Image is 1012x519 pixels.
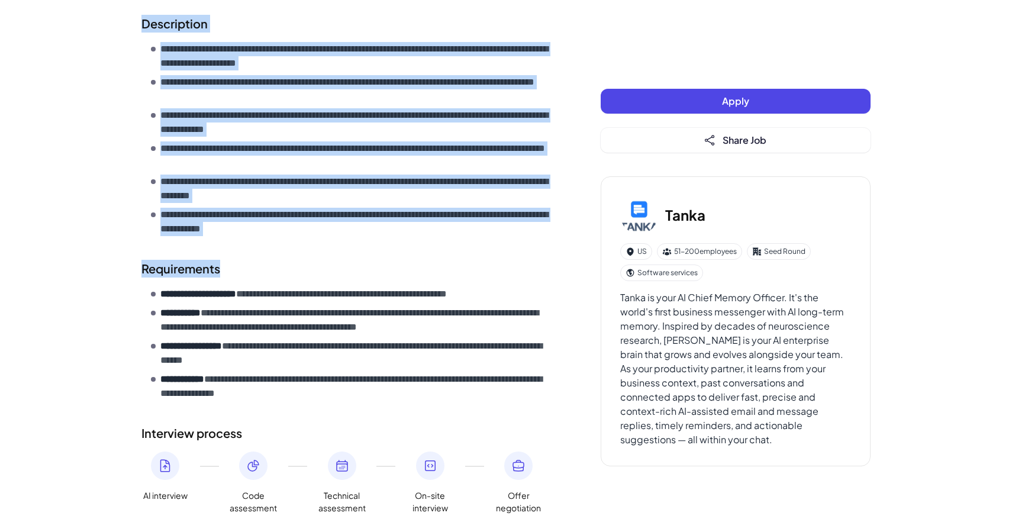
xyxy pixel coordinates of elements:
span: Apply [722,95,749,107]
span: Share Job [723,134,766,146]
h2: Requirements [141,260,553,278]
div: US [620,243,652,260]
span: Technical assessment [318,489,366,514]
div: 51-200 employees [657,243,742,260]
h3: Tanka [665,204,705,225]
h2: Description [141,15,553,33]
h2: Interview process [141,424,553,442]
div: Software services [620,265,703,281]
img: Ta [620,196,658,234]
span: Code assessment [230,489,277,514]
button: Apply [601,89,871,114]
span: On-site interview [407,489,454,514]
div: Seed Round [747,243,811,260]
span: Offer negotiation [495,489,542,514]
button: Share Job [601,128,871,153]
div: Tanka is your AI Chief Memory Officer. It's the world's first business messenger with AI long-ter... [620,291,851,447]
span: AI interview [143,489,188,502]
